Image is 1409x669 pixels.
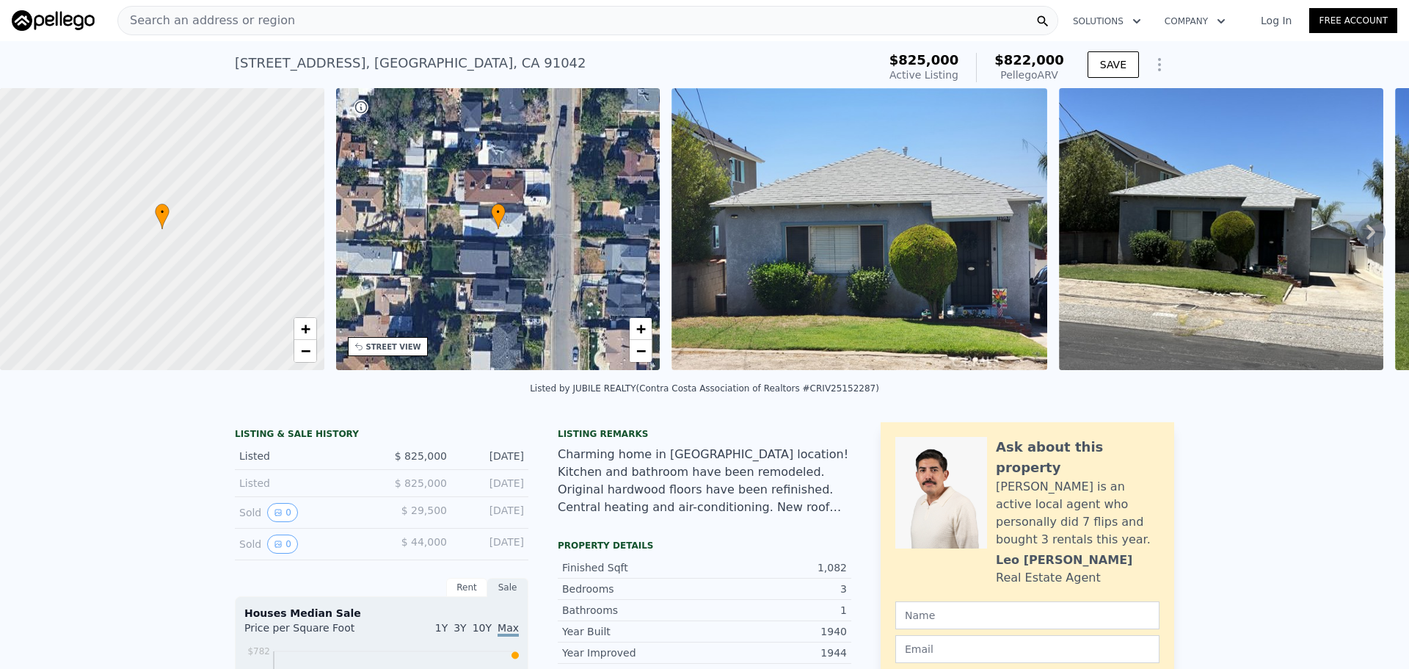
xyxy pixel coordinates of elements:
[562,603,704,618] div: Bathrooms
[239,476,370,491] div: Listed
[630,340,652,362] a: Zoom out
[155,206,170,219] span: •
[12,10,95,31] img: Pellego
[459,449,524,463] div: [DATE]
[491,203,506,229] div: •
[558,540,851,552] div: Property details
[1145,50,1174,79] button: Show Options
[889,69,958,81] span: Active Listing
[889,52,959,68] span: $825,000
[636,341,646,360] span: −
[446,578,487,597] div: Rent
[294,340,316,362] a: Zoom out
[454,622,466,634] span: 3Y
[267,503,298,522] button: View historical data
[704,624,847,639] div: 1940
[630,318,652,340] a: Zoom in
[558,446,851,516] div: Charming home in [GEOGRAPHIC_DATA] location! Kitchen and bathroom have been remodeled. Original h...
[636,319,646,338] span: +
[300,341,310,360] span: −
[498,622,519,637] span: Max
[895,601,1159,629] input: Name
[401,505,447,516] span: $ 29,500
[562,582,704,596] div: Bedrooms
[459,476,524,491] div: [DATE]
[996,552,1132,569] div: Leo [PERSON_NAME]
[1243,13,1309,28] a: Log In
[562,646,704,660] div: Year Improved
[994,68,1064,82] div: Pellego ARV
[239,535,370,554] div: Sold
[235,53,586,73] div: [STREET_ADDRESS] , [GEOGRAPHIC_DATA] , CA 91042
[395,450,447,462] span: $ 825,000
[491,206,506,219] span: •
[996,437,1159,478] div: Ask about this property
[530,383,879,394] div: Listed by JUBILE REALTY (Contra Costa Association of Realtors #CRIV25152287)
[1061,8,1153,35] button: Solutions
[473,622,492,634] span: 10Y
[395,477,447,489] span: $ 825,000
[671,88,1047,370] img: Sale: 167067623 Parcel: 54105553
[459,503,524,522] div: [DATE]
[235,428,528,443] div: LISTING & SALE HISTORY
[435,622,448,634] span: 1Y
[1088,51,1139,78] button: SAVE
[704,603,847,618] div: 1
[300,319,310,338] span: +
[401,536,447,548] span: $ 44,000
[558,428,851,440] div: Listing remarks
[118,12,295,29] span: Search an address or region
[239,503,370,522] div: Sold
[704,646,847,660] div: 1944
[704,560,847,575] div: 1,082
[239,449,370,463] div: Listed
[1059,88,1383,370] img: Sale: 167067623 Parcel: 54105553
[996,478,1159,549] div: [PERSON_NAME] is an active local agent who personally did 7 flips and bought 3 rentals this year.
[294,318,316,340] a: Zoom in
[244,606,519,621] div: Houses Median Sale
[487,578,528,597] div: Sale
[895,635,1159,663] input: Email
[244,621,382,644] div: Price per Square Foot
[247,646,270,657] tspan: $782
[267,535,298,554] button: View historical data
[996,569,1101,587] div: Real Estate Agent
[459,535,524,554] div: [DATE]
[562,560,704,575] div: Finished Sqft
[704,582,847,596] div: 3
[562,624,704,639] div: Year Built
[1309,8,1397,33] a: Free Account
[155,203,170,229] div: •
[1153,8,1237,35] button: Company
[366,341,421,352] div: STREET VIEW
[994,52,1064,68] span: $822,000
